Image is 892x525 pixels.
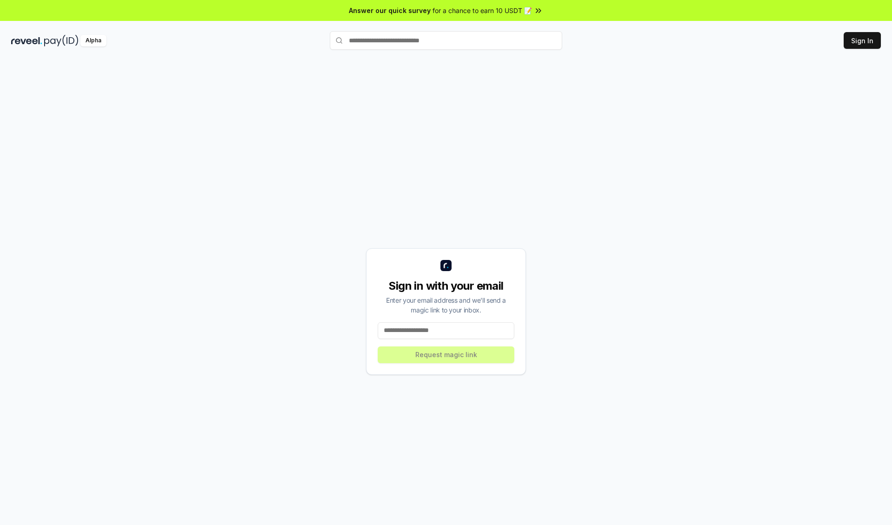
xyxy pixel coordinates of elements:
img: reveel_dark [11,35,42,47]
img: logo_small [440,260,452,271]
span: for a chance to earn 10 USDT 📝 [433,6,532,15]
div: Alpha [80,35,106,47]
span: Answer our quick survey [349,6,431,15]
div: Enter your email address and we’ll send a magic link to your inbox. [378,295,514,315]
img: pay_id [44,35,79,47]
button: Sign In [844,32,881,49]
div: Sign in with your email [378,279,514,293]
